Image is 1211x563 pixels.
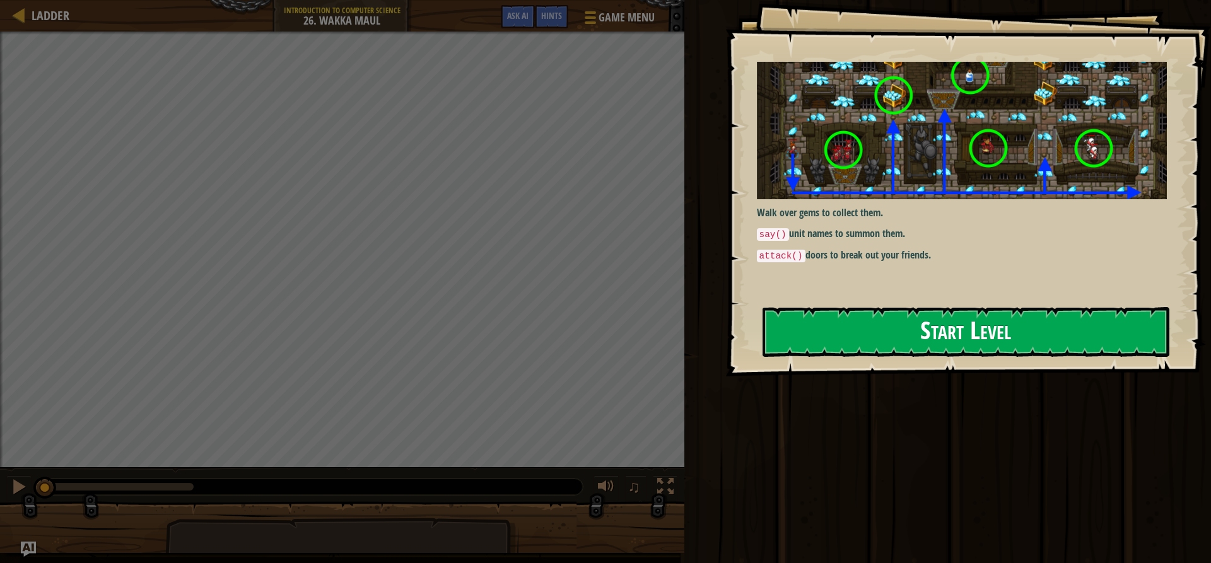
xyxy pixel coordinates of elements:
button: Ask AI [501,5,535,28]
span: Hints [541,9,562,21]
span: Ladder [32,7,69,24]
span: Ask AI [507,9,529,21]
img: Wakka maul [757,62,1176,199]
code: say() [757,228,789,241]
span: Game Menu [599,9,655,26]
button: Ask AI [21,542,36,557]
a: Ladder [25,7,69,24]
button: Start Level [763,307,1169,357]
button: Ctrl + P: Pause [6,475,32,501]
p: Walk over gems to collect them. [757,206,1176,220]
button: Toggle fullscreen [653,475,678,501]
p: unit names to summon them. [757,226,1176,241]
button: ♫ [625,475,646,501]
button: Adjust volume [594,475,619,501]
code: attack() [757,250,805,262]
p: doors to break out your friends. [757,248,1176,263]
span: ♫ [628,477,640,496]
button: Game Menu [575,5,662,35]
